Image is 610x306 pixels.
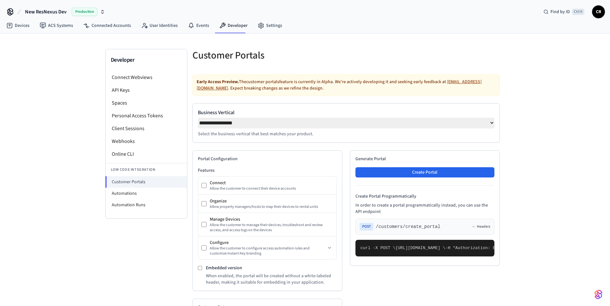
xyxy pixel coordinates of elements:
[472,224,490,229] button: Headers
[253,20,287,31] a: Settings
[210,223,333,233] div: Allow the customer to manage their devices, troubleshoot and review access, and access logs on th...
[25,8,67,16] span: New ResNexus Dev
[106,188,187,199] li: Automations
[355,167,494,177] button: Create Portal
[198,156,337,162] h2: Portal Configuration
[106,97,187,109] li: Spaces
[106,122,187,135] li: Client Sessions
[198,131,494,137] p: Select the business vertical that best matches your product.
[1,20,35,31] a: Devices
[355,156,494,162] h2: Generate Portal
[192,75,500,96] div: The customer portals feature is currently in Alpha. We're actively developing it and seeking earl...
[595,289,602,300] img: SeamLogoGradient.69752ec5.svg
[214,20,253,31] a: Developer
[106,109,187,122] li: Personal Access Tokens
[550,9,570,15] span: Find by ID
[572,9,584,15] span: Ctrl K
[106,163,187,176] li: Low Code Integration
[198,109,494,116] label: Business Vertical
[206,273,337,286] p: When enabled, the portal will be created without a white-labeled header, making it suitable for e...
[106,135,187,148] li: Webhooks
[592,5,605,18] button: CR
[445,246,565,250] span: -H "Authorization: Bearer seam_api_key_123456" \
[35,20,78,31] a: ACS Systems
[593,6,604,18] span: CR
[361,246,395,250] span: curl -X POST \
[210,186,333,191] div: Allow the customer to connect their device accounts
[538,6,590,18] div: Find by IDCtrl K
[106,84,187,97] li: API Keys
[136,20,183,31] a: User Identities
[210,216,333,223] div: Manage Devices
[106,148,187,161] li: Online CLI
[198,167,337,174] h3: Features
[210,180,333,186] div: Connect
[210,198,333,204] div: Organize
[78,20,136,31] a: Connected Accounts
[106,199,187,211] li: Automation Runs
[210,239,326,246] div: Configure
[72,8,97,16] span: Production
[210,246,326,256] div: Allow the customer to configure access automation rules and customize Instant Key branding
[206,265,242,271] label: Embedded version
[197,79,482,91] a: [EMAIL_ADDRESS][DOMAIN_NAME]
[106,71,187,84] li: Connect Webviews
[183,20,214,31] a: Events
[105,176,187,188] li: Customer Portals
[355,202,494,215] p: In order to create a portal programmatically instead, you can use the API endpoint
[395,246,445,250] span: [URL][DOMAIN_NAME] \
[355,193,494,200] h4: Create Portal Programmatically
[192,49,342,62] h5: Customer Portals
[360,223,373,231] span: POST
[111,56,182,65] h3: Developer
[376,224,441,230] span: /customers/create_portal
[197,79,239,85] strong: Early Access Preview.
[210,204,333,209] div: Allow property managers/hosts to map their devices to rental units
